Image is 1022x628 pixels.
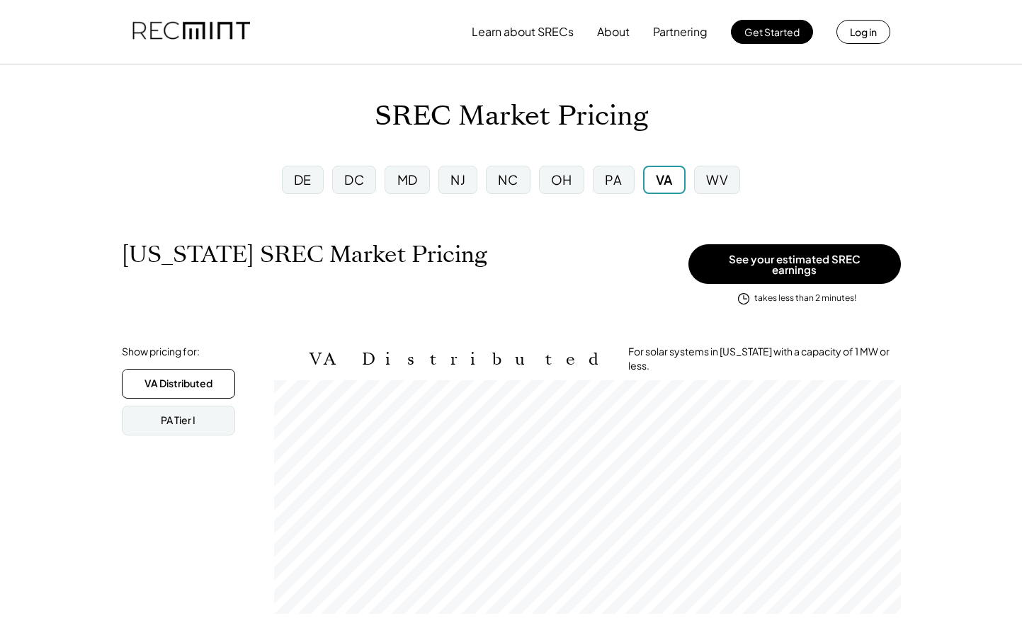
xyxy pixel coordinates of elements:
[397,171,418,188] div: MD
[498,171,518,188] div: NC
[688,244,901,284] button: See your estimated SREC earnings
[375,100,648,133] h1: SREC Market Pricing
[344,171,364,188] div: DC
[551,171,572,188] div: OH
[122,345,200,359] div: Show pricing for:
[656,171,673,188] div: VA
[294,171,312,188] div: DE
[450,171,465,188] div: NJ
[706,171,728,188] div: WV
[597,18,630,46] button: About
[472,18,574,46] button: Learn about SRECs
[836,20,890,44] button: Log in
[310,349,607,370] h2: VA Distributed
[122,241,487,268] h1: [US_STATE] SREC Market Pricing
[653,18,708,46] button: Partnering
[605,171,622,188] div: PA
[132,8,250,56] img: recmint-logotype%403x.png
[628,345,901,372] div: For solar systems in [US_STATE] with a capacity of 1 MW or less.
[161,413,195,428] div: PA Tier I
[731,20,813,44] button: Get Started
[754,292,856,304] div: takes less than 2 minutes!
[144,377,212,391] div: VA Distributed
